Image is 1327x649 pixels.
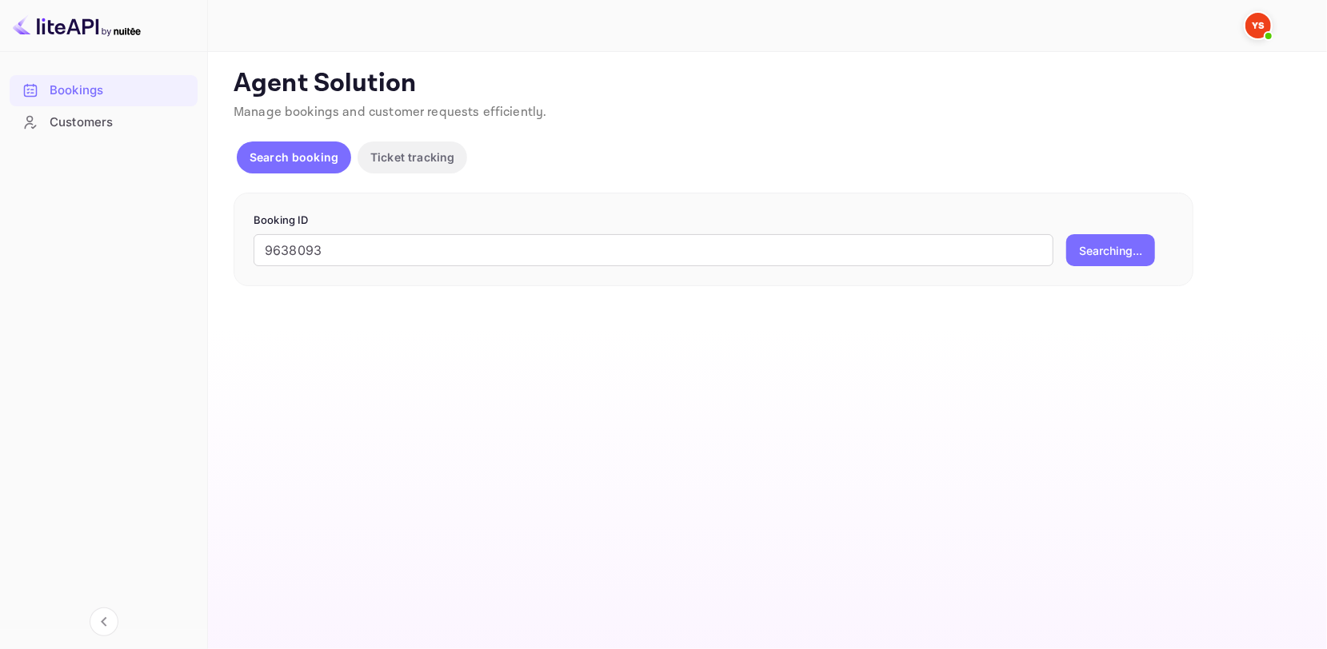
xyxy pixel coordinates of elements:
[10,75,198,106] div: Bookings
[254,234,1053,266] input: Enter Booking ID (e.g., 63782194)
[1066,234,1155,266] button: Searching...
[250,149,338,165] p: Search booking
[1245,13,1271,38] img: Yandex Support
[13,13,141,38] img: LiteAPI logo
[10,107,198,138] div: Customers
[234,104,547,121] span: Manage bookings and customer requests efficiently.
[10,75,198,105] a: Bookings
[254,213,1173,229] p: Booking ID
[370,149,454,165] p: Ticket tracking
[90,607,118,636] button: Collapse navigation
[50,82,190,100] div: Bookings
[50,113,190,132] div: Customers
[10,107,198,137] a: Customers
[234,68,1298,100] p: Agent Solution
